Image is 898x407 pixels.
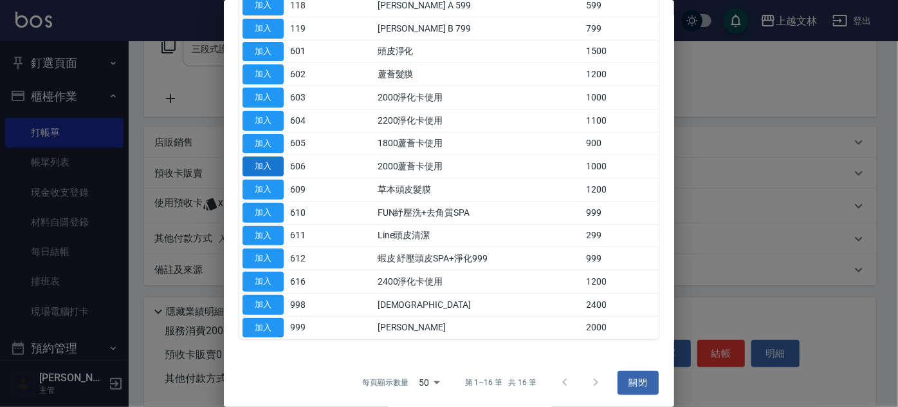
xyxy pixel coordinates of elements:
p: 第 1–16 筆 共 16 筆 [465,377,536,388]
button: 加入 [243,295,284,315]
button: 加入 [243,111,284,131]
td: 1200 [583,63,659,86]
td: 1500 [583,40,659,63]
td: 605 [287,132,331,155]
button: 加入 [243,64,284,84]
td: 609 [287,178,331,202]
td: [PERSON_NAME] B 799 [374,17,583,40]
button: 加入 [243,156,284,176]
div: 50 [414,365,444,400]
td: 蝦皮 紓壓頭皮SPA+淨化999 [374,247,583,270]
td: 草本頭皮髮膜 [374,178,583,202]
td: 799 [583,17,659,40]
td: 616 [287,270,331,294]
td: 2000蘆薈卡使用 [374,155,583,178]
button: 加入 [243,318,284,338]
td: 611 [287,224,331,247]
td: 999 [287,316,331,339]
td: FUN紓壓洗+去角質SPA [374,201,583,224]
button: 加入 [243,203,284,223]
button: 加入 [243,88,284,108]
td: 1800蘆薈卡使用 [374,132,583,155]
td: 998 [287,293,331,316]
td: 2000 [583,316,659,339]
td: 2400 [583,293,659,316]
button: 加入 [243,272,284,292]
p: 每頁顯示數量 [362,377,408,388]
td: [DEMOGRAPHIC_DATA] [374,293,583,316]
td: 頭皮淨化 [374,40,583,63]
td: 604 [287,109,331,132]
td: 610 [287,201,331,224]
td: 603 [287,86,331,109]
td: 119 [287,17,331,40]
button: 加入 [243,226,284,246]
td: 601 [287,40,331,63]
button: 加入 [243,19,284,39]
td: 蘆薈髮膜 [374,63,583,86]
td: [PERSON_NAME] [374,316,583,339]
button: 關閉 [618,371,659,395]
td: 2400淨化卡使用 [374,270,583,294]
button: 加入 [243,134,284,154]
td: 299 [583,224,659,247]
button: 加入 [243,249,284,269]
td: Line頭皮清潔 [374,224,583,247]
td: 2200淨化卡使用 [374,109,583,132]
td: 606 [287,155,331,178]
td: 1200 [583,178,659,202]
td: 1100 [583,109,659,132]
td: 2000淨化卡使用 [374,86,583,109]
button: 加入 [243,42,284,62]
td: 900 [583,132,659,155]
td: 1000 [583,155,659,178]
td: 612 [287,247,331,270]
td: 1200 [583,270,659,294]
button: 加入 [243,180,284,200]
td: 999 [583,247,659,270]
td: 602 [287,63,331,86]
td: 999 [583,201,659,224]
td: 1000 [583,86,659,109]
